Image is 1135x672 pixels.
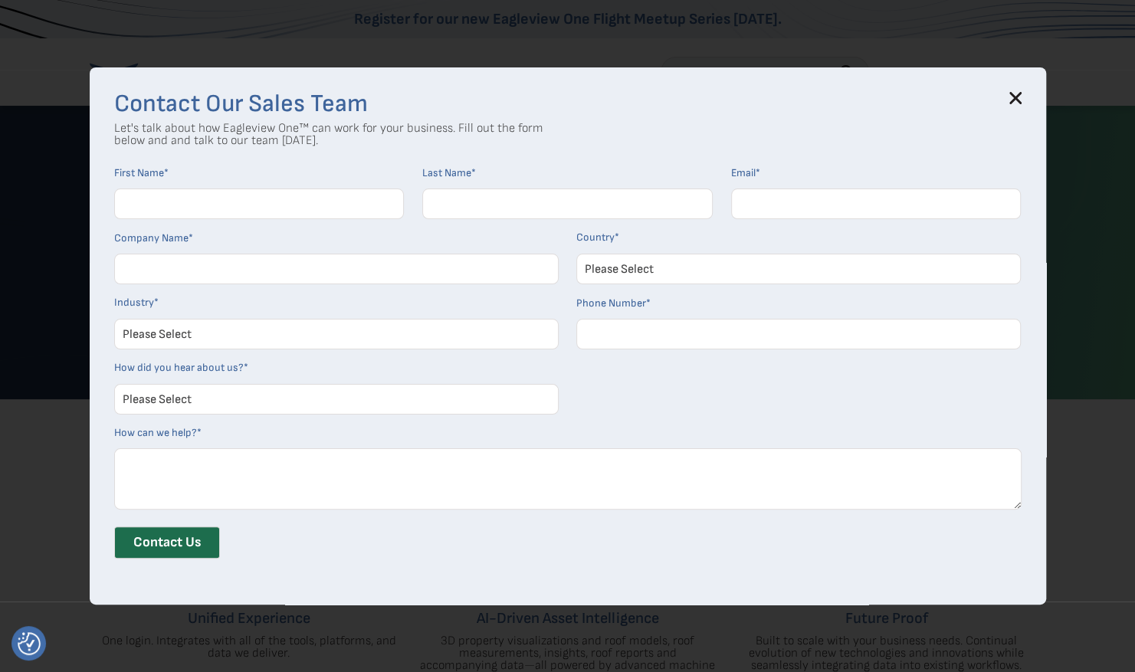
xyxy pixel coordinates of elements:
input: Contact Us [114,526,220,559]
h3: Contact Our Sales Team [114,92,1022,116]
span: How did you hear about us? [114,361,244,374]
img: Revisit consent button [18,632,41,655]
span: Industry [114,296,154,309]
p: Let's talk about how Eagleview One™ can work for your business. Fill out the form below and and t... [114,123,543,147]
span: Email [731,166,756,179]
span: First Name [114,166,164,179]
span: Company Name [114,231,189,244]
span: Last Name [422,166,471,179]
span: How can we help? [114,426,197,439]
span: Country [576,231,615,244]
button: Consent Preferences [18,632,41,655]
span: Phone Number [576,297,646,310]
